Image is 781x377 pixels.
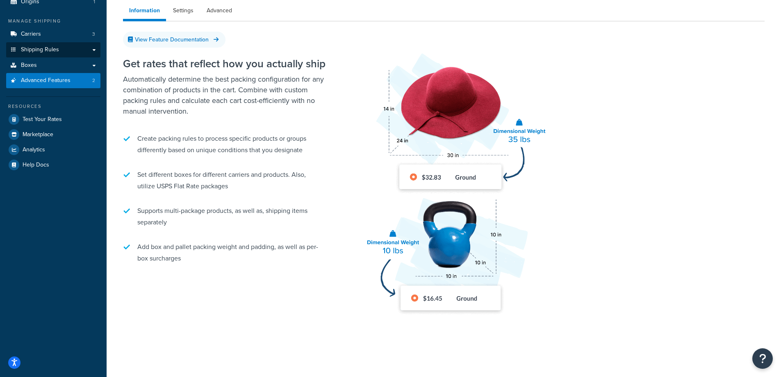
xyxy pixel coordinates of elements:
span: Marketplace [23,131,53,138]
li: Set different boxes for different carriers and products. Also, utilize USPS Flat Rate packages [123,165,328,196]
li: Advanced Features [6,73,100,88]
li: Create packing rules to process specific products or groups differently based on unique condition... [123,129,328,160]
div: Manage Shipping [6,18,100,25]
span: Test Your Rates [23,116,62,123]
span: 3 [92,31,95,38]
span: Carriers [21,31,41,38]
div: Resources [6,103,100,110]
a: Help Docs [6,158,100,172]
span: Analytics [23,146,45,153]
a: Marketplace [6,127,100,142]
a: Test Your Rates [6,112,100,127]
img: Dimensional Shipping [353,33,549,329]
span: 2 [92,77,95,84]
a: Boxes [6,58,100,73]
a: Information [123,2,166,21]
a: Advanced [200,2,238,19]
p: Automatically determine the best packing configuration for any combination of products in the car... [123,74,328,117]
span: Boxes [21,62,37,69]
h2: Get rates that reflect how you actually ship [123,58,328,70]
a: Advanced Features2 [6,73,100,88]
a: Settings [167,2,200,19]
span: Help Docs [23,162,49,169]
span: Shipping Rules [21,46,59,53]
a: Shipping Rules [6,42,100,57]
button: Open Resource Center [752,348,773,369]
span: Advanced Features [21,77,71,84]
li: Carriers [6,27,100,42]
li: Supports multi-package products, as well as, shipping items separately [123,201,328,232]
a: Analytics [6,142,100,157]
li: Add box and pallet packing weight and padding, as well as per-box surcharges [123,237,328,268]
a: View Feature Documentation [123,32,225,48]
a: Carriers3 [6,27,100,42]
